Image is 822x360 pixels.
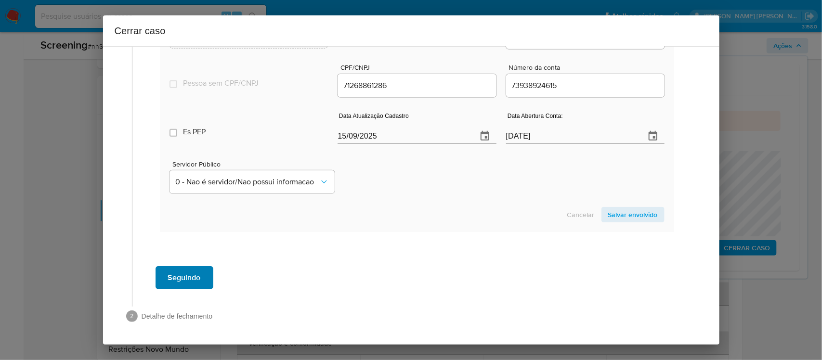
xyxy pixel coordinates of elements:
label: Data Abertura Conta: [506,113,563,119]
span: Detalhe de fechamento [142,311,696,321]
button: Seguindo [156,266,213,289]
text: 2 [130,313,133,320]
span: Pessoa sem CPF/CNPJ [183,78,259,88]
input: Pessoa sem CPF/CNPJ [170,80,177,88]
button: Salvar envolvido [601,207,665,222]
span: Salvar envolvido [608,208,658,221]
label: Data Atualização Cadastro [338,113,409,119]
span: CPF/CNPJ [340,64,499,71]
span: Seguindo [168,267,201,288]
span: Es PEP [183,127,206,137]
span: 0 - Nao é servidor/Nao possui informacao [175,177,319,187]
button: Is ServPub [170,170,334,193]
span: Número da conta [509,64,667,71]
input: Número da conta [506,79,665,92]
h2: Cerrar caso [115,23,708,39]
span: Servidor Público [172,161,337,167]
input: CPF/CNPJ [338,79,496,92]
